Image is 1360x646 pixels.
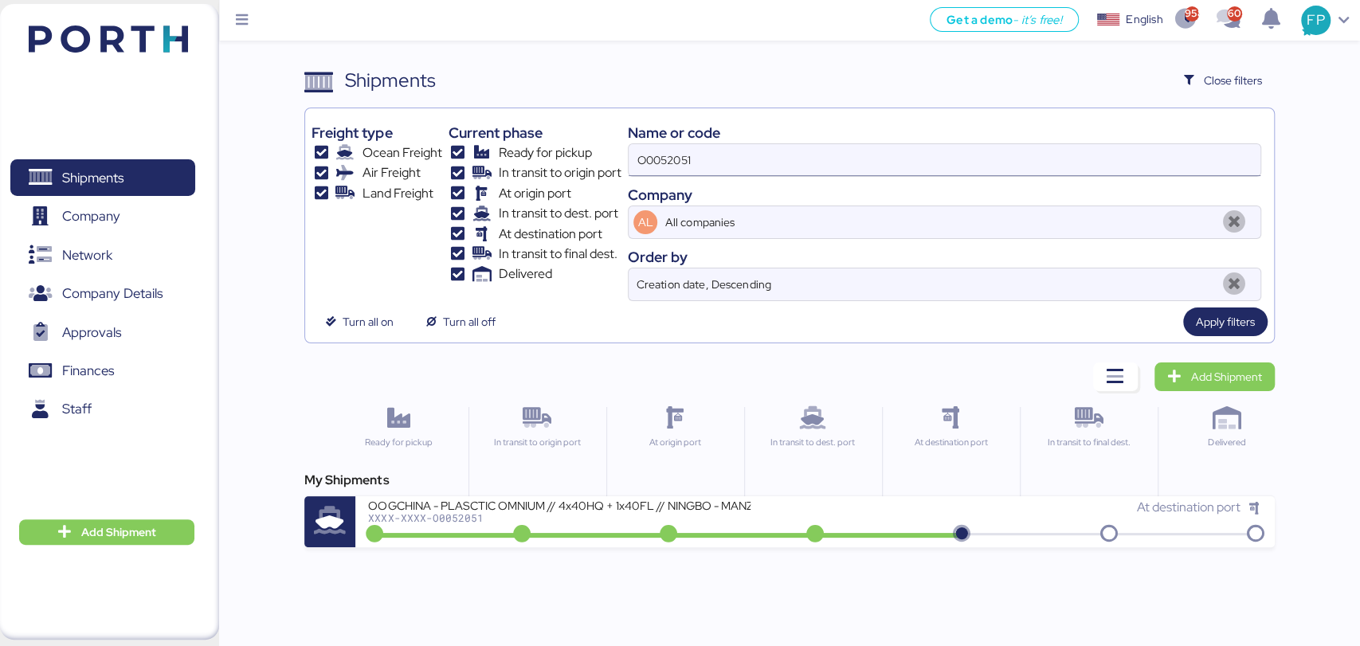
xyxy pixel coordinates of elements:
[10,391,195,428] a: Staff
[889,436,1013,449] div: At destination port
[363,184,433,203] span: Land Freight
[1171,66,1275,95] button: Close filters
[628,184,1260,206] div: Company
[10,314,195,350] a: Approvals
[10,353,195,390] a: Finances
[443,312,496,331] span: Turn all off
[628,122,1260,143] div: Name or code
[62,397,92,421] span: Staff
[613,436,737,449] div: At origin port
[368,498,751,511] div: OOGCHINA - PLASCTIC OMNIUM // 4x40HQ + 1x40FL // NINGBO - MANZANILLO // HBL: GYSE2507059 MBL: COS...
[1307,10,1324,30] span: FP
[62,166,123,190] span: Shipments
[1204,71,1262,90] span: Close filters
[363,143,442,162] span: Ocean Freight
[1027,436,1150,449] div: In transit to final dest.
[499,264,552,284] span: Delivered
[363,163,421,182] span: Air Freight
[19,519,194,545] button: Add Shipment
[412,307,508,336] button: Turn all off
[10,237,195,273] a: Network
[662,206,1215,238] input: AL
[1183,307,1268,336] button: Apply filters
[312,307,406,336] button: Turn all on
[499,143,592,162] span: Ready for pickup
[10,159,195,196] a: Shipments
[342,312,393,331] span: Turn all on
[81,523,156,542] span: Add Shipment
[304,471,1274,490] div: My Shipments
[499,204,618,223] span: In transit to dest. port
[751,436,875,449] div: In transit to dest. port
[62,321,121,344] span: Approvals
[449,122,621,143] div: Current phase
[336,436,461,449] div: Ready for pickup
[312,122,441,143] div: Freight type
[62,359,114,382] span: Finances
[1136,499,1240,515] span: At destination port
[1196,312,1255,331] span: Apply filters
[345,66,436,95] div: Shipments
[1154,362,1275,391] a: Add Shipment
[476,436,599,449] div: In transit to origin port
[62,205,120,228] span: Company
[1165,436,1288,449] div: Delivered
[499,225,602,244] span: At destination port
[10,276,195,312] a: Company Details
[499,163,621,182] span: In transit to origin port
[628,246,1260,268] div: Order by
[10,198,195,235] a: Company
[229,7,256,34] button: Menu
[1191,367,1262,386] span: Add Shipment
[62,244,112,267] span: Network
[1126,11,1162,28] div: English
[499,184,571,203] span: At origin port
[638,213,653,231] span: AL
[368,512,751,523] div: XXXX-XXXX-O0052051
[62,282,163,305] span: Company Details
[499,245,617,264] span: In transit to final dest.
